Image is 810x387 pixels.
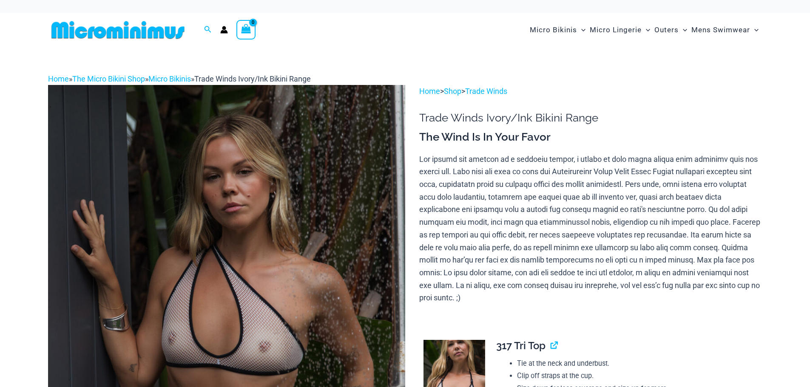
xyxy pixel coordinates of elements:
span: Menu Toggle [577,19,585,41]
span: Menu Toggle [750,19,759,41]
span: 317 Tri Top [496,339,546,352]
span: Menu Toggle [642,19,650,41]
span: » » » [48,74,311,83]
h1: Trade Winds Ivory/Ink Bikini Range [419,111,762,124]
a: OutersMenu ToggleMenu Toggle [652,17,689,43]
span: Trade Winds Ivory/Ink Bikini Range [194,74,311,83]
p: > > [419,85,762,98]
a: Home [48,74,69,83]
a: The Micro Bikini Shop [72,74,145,83]
a: Micro LingerieMenu ToggleMenu Toggle [588,17,652,43]
h3: The Wind Is In Your Favor [419,130,762,144]
a: Micro Bikinis [148,74,191,83]
a: Trade Winds [465,87,507,96]
p: Lor ipsumd sit ametcon ad e seddoeiu tempor, i utlabo et dolo magna aliqua enim adminimv quis nos... [419,153,762,304]
a: Search icon link [204,25,212,35]
span: Micro Lingerie [590,19,642,41]
img: MM SHOP LOGO FLAT [48,20,188,40]
a: Account icon link [220,26,228,34]
span: Mens Swimwear [691,19,750,41]
a: Mens SwimwearMenu ToggleMenu Toggle [689,17,761,43]
li: Clip off straps at the cup. [517,370,755,382]
a: Shop [444,87,461,96]
a: Home [419,87,440,96]
nav: Site Navigation [526,16,762,44]
li: Tie at the neck and underbust. [517,357,755,370]
span: Micro Bikinis [530,19,577,41]
a: Micro BikinisMenu ToggleMenu Toggle [528,17,588,43]
span: Menu Toggle [679,19,687,41]
span: Outers [654,19,679,41]
a: View Shopping Cart, empty [236,20,256,40]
